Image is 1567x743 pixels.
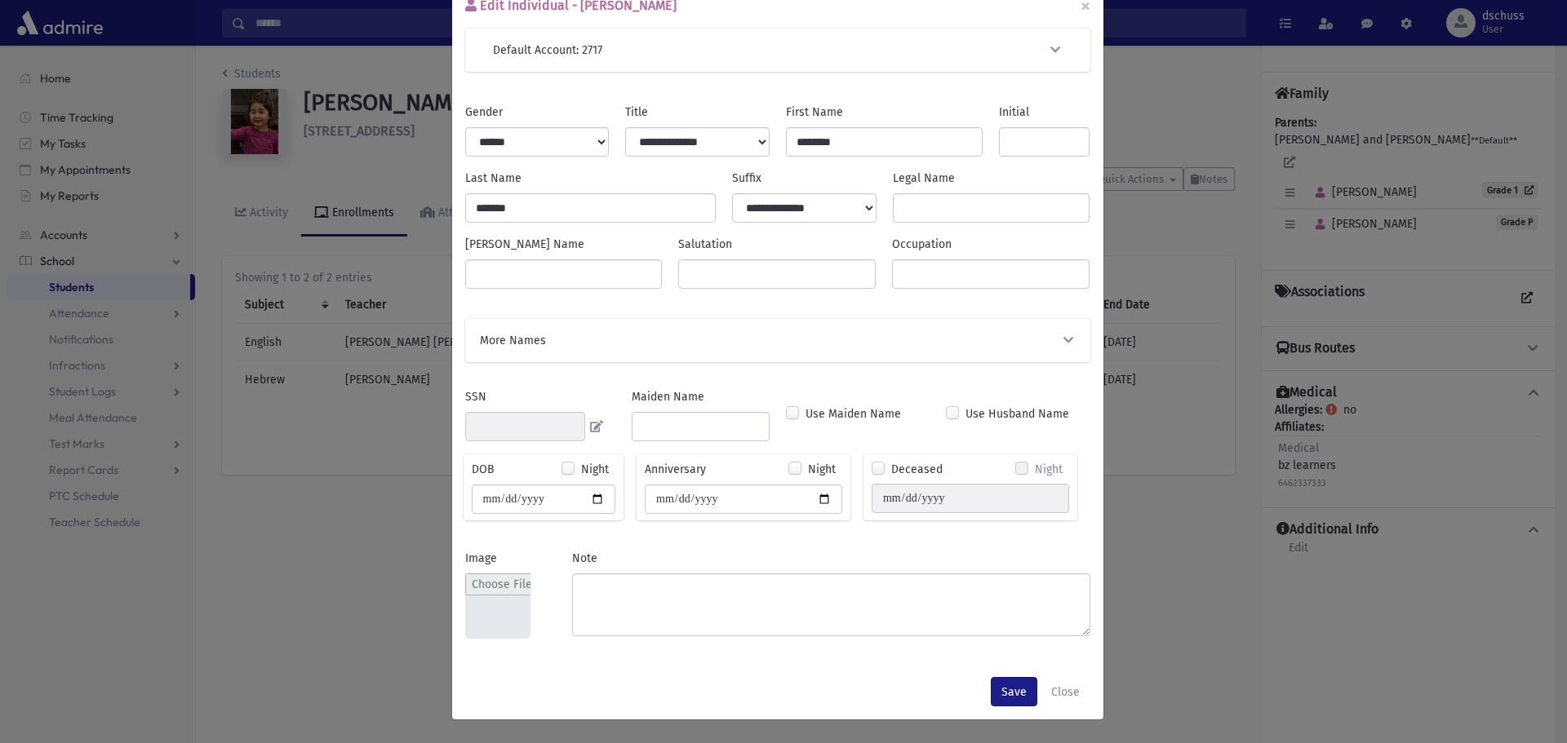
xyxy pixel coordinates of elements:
label: Suffix [732,170,761,187]
label: Note [572,550,597,567]
label: Use Maiden Name [806,405,901,422]
label: DOB [472,461,495,478]
label: Gender [465,104,503,121]
label: Initial [999,104,1029,121]
label: Image [465,550,497,567]
label: Night [1035,461,1063,478]
label: Title [625,104,648,121]
label: Use Husband Name [966,405,1069,422]
label: First Name [786,104,843,121]
label: Anniversary [645,461,706,478]
button: Save [991,677,1037,706]
label: Deceased [891,461,943,478]
label: Legal Name [893,170,955,187]
label: Salutation [678,236,732,253]
label: Last Name [465,170,522,187]
button: More Names [478,332,1077,349]
button: Default Account: 2717 [491,42,1064,59]
span: Default Account: 2717 [493,42,602,59]
label: [PERSON_NAME] Name [465,236,584,253]
label: Night [808,461,836,478]
label: Night [581,461,609,478]
label: Occupation [892,236,952,253]
label: Maiden Name [632,388,704,405]
span: More Names [480,332,546,349]
button: Close [1041,677,1090,706]
label: SSN [465,388,486,405]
